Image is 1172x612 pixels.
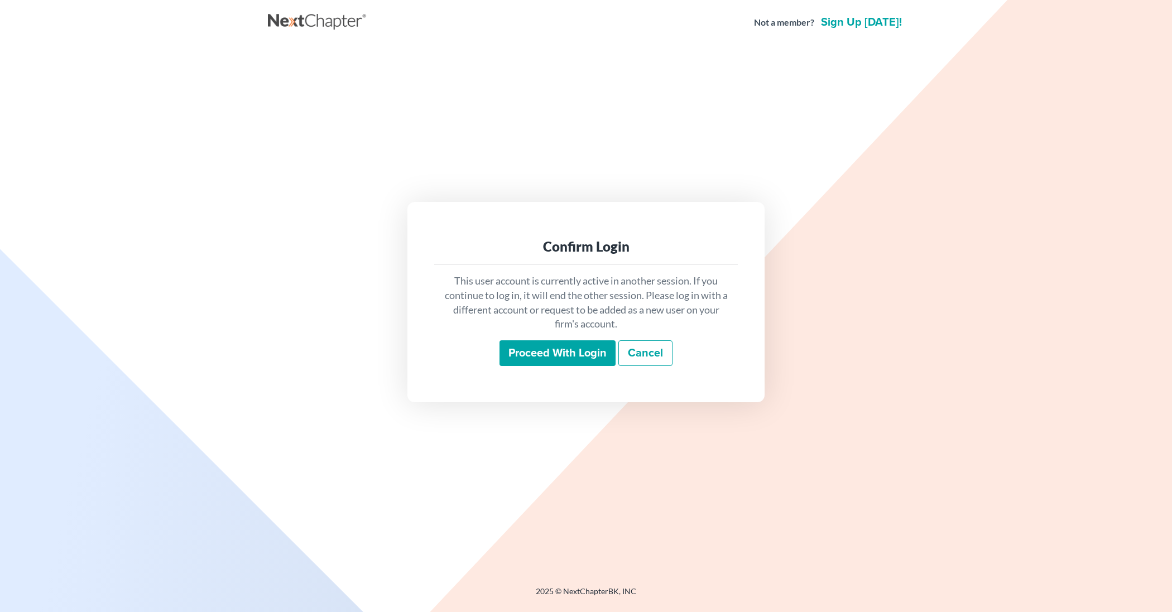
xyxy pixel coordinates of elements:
[443,274,729,331] p: This user account is currently active in another session. If you continue to log in, it will end ...
[754,16,814,29] strong: Not a member?
[618,340,673,366] a: Cancel
[819,17,904,28] a: Sign up [DATE]!
[268,586,904,606] div: 2025 © NextChapterBK, INC
[443,238,729,256] div: Confirm Login
[499,340,616,366] input: Proceed with login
